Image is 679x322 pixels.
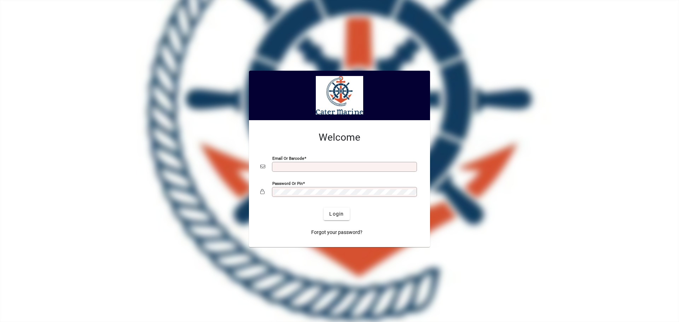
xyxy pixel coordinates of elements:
[272,156,304,161] mat-label: Email or Barcode
[308,226,365,239] a: Forgot your password?
[329,210,344,218] span: Login
[324,207,349,220] button: Login
[272,181,303,186] mat-label: Password or Pin
[260,131,419,144] h2: Welcome
[311,229,362,236] span: Forgot your password?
